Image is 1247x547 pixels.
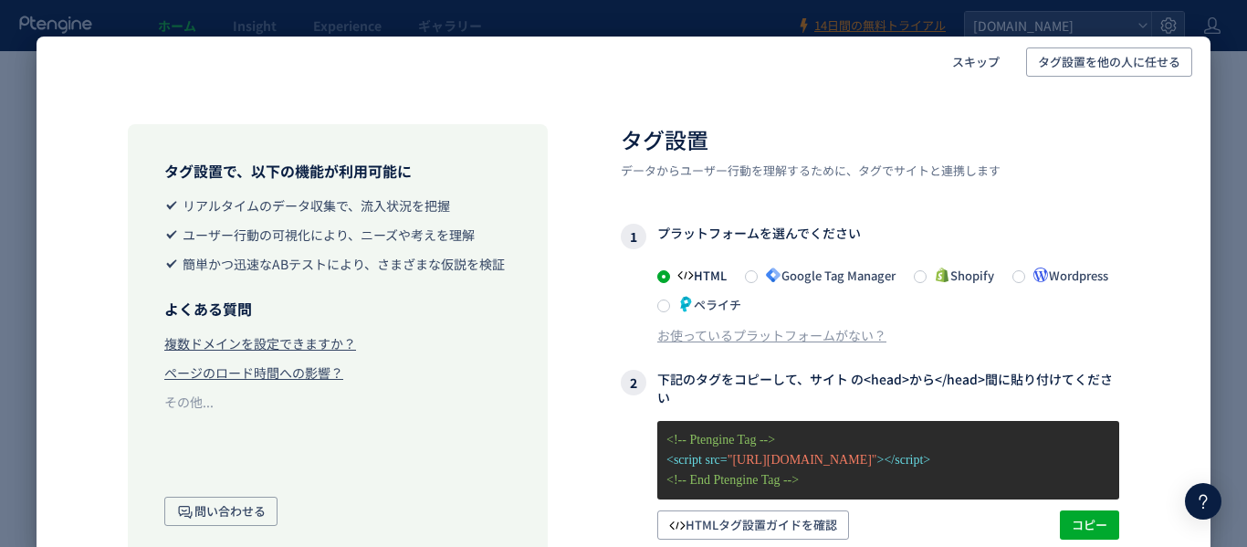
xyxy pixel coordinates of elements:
p: <!-- End Ptengine Tag --> [666,470,1110,490]
h3: よくある質問 [164,299,511,320]
span: "[URL][DOMAIN_NAME]" [728,453,877,467]
li: ユーザー行動の可視化により、ニーズや考えを理解 [164,226,511,244]
span: 問い合わせる [176,497,266,526]
button: 問い合わせる [164,497,278,526]
div: ページのロード時間への影響？ [164,363,343,382]
div: お使っているプラットフォームがない？ [657,326,886,344]
p: <!-- Ptengine Tag --> [666,430,1110,450]
button: コピー [1060,510,1119,540]
h3: タグ設置で、以下の機能が利用可能に [164,161,511,182]
button: スキップ [940,47,1011,77]
span: HTML [670,267,727,284]
div: その他... [164,393,214,411]
h2: タグ設置 [621,124,1119,155]
h3: 下記のタグをコピーして、サイト の<head>から</head>間に貼り付けてください [621,370,1119,406]
span: Wordpress [1025,267,1108,284]
span: スキップ [952,47,1000,77]
h3: プラットフォームを選んでください [621,224,1119,249]
span: コピー [1072,510,1107,540]
p: データからユーザー行動を理解するために、タグでサイトと連携します [621,163,1119,180]
i: 1 [621,224,646,249]
i: 2 [621,370,646,395]
li: 簡単かつ迅速なABテストにより、さまざまな仮説を検証 [164,255,511,273]
span: Shopify [927,267,994,284]
button: タグ設置を他の人に任せる [1026,47,1192,77]
div: 複数ドメインを設定できますか？ [164,334,356,352]
p: <script src= ></script> [666,450,1110,470]
li: リアルタイムのデータ収集で、流入状況を把握 [164,196,511,215]
button: HTMLタグ設置ガイドを確認 [657,510,849,540]
span: HTMLタグ設置ガイドを確認 [669,510,837,540]
span: タグ設置を他の人に任せる [1038,47,1180,77]
span: Google Tag Manager [758,267,896,284]
span: ペライチ [670,296,741,313]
